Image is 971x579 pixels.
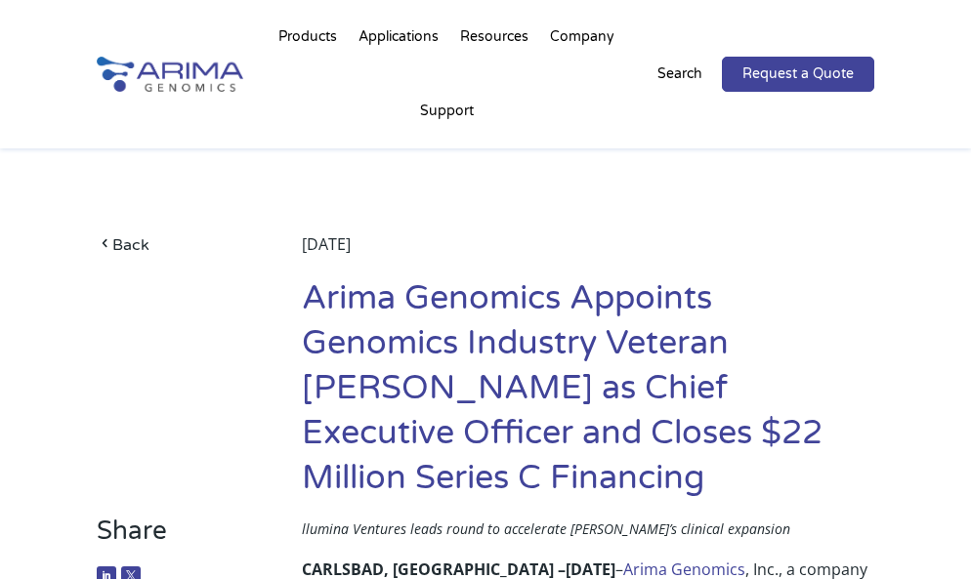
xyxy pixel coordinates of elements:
[302,276,873,516] h1: Arima Genomics Appoints Genomics Industry Veteran [PERSON_NAME] as Chief Executive Officer and Cl...
[97,516,259,561] h3: Share
[97,57,243,93] img: Arima-Genomics-logo
[302,231,873,276] div: [DATE]
[97,231,259,258] a: Back
[302,519,790,538] span: llumina Ventures leads round to accelerate [PERSON_NAME]’s clinical expansion
[657,62,702,87] p: Search
[722,57,874,92] a: Request a Quote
